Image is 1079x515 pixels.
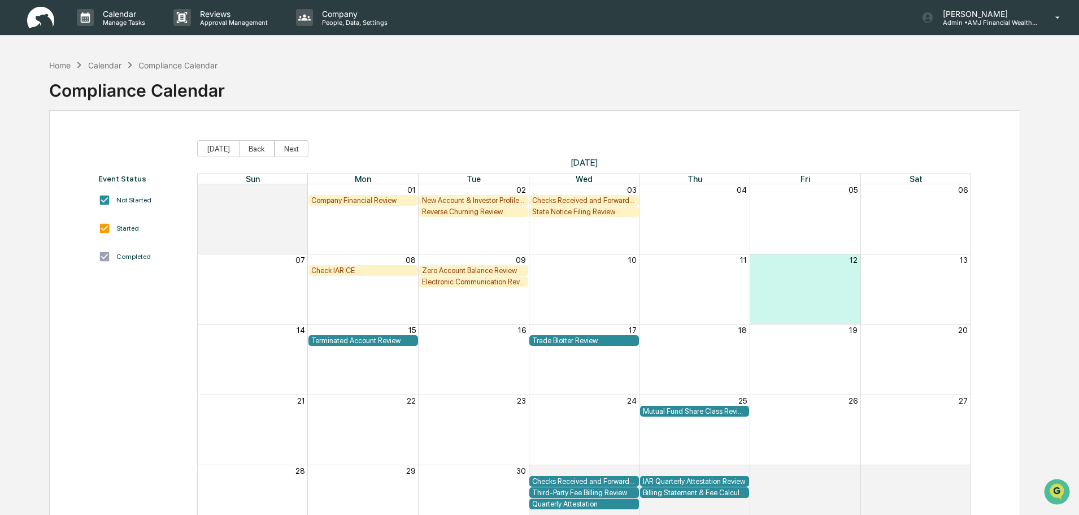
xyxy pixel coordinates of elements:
[406,256,416,265] button: 08
[197,140,240,157] button: [DATE]
[313,19,393,27] p: People, Data, Settings
[958,466,968,475] button: 04
[800,174,810,184] span: Fri
[11,165,20,174] div: 🔎
[576,174,593,184] span: Wed
[643,488,747,497] div: Billing Statement & Fee Calculations Report Review
[934,19,1039,27] p: Admin • AMJ Financial Wealth Management
[848,466,858,475] button: 03
[11,24,206,42] p: How can we help?
[311,266,415,275] div: Check IAR CE
[246,174,260,184] span: Sun
[934,9,1039,19] p: [PERSON_NAME]
[23,142,73,154] span: Preclearance
[297,185,305,194] button: 31
[192,90,206,103] button: Start new chat
[627,185,637,194] button: 03
[517,396,526,405] button: 23
[197,157,972,168] span: [DATE]
[98,174,186,183] div: Event Status
[313,9,393,19] p: Company
[532,336,636,345] div: Trade Blotter Review
[407,185,416,194] button: 01
[11,144,20,153] div: 🖐️
[738,396,747,405] button: 25
[116,224,139,232] div: Started
[408,326,416,335] button: 15
[49,71,225,101] div: Compliance Calendar
[49,60,71,70] div: Home
[27,7,54,29] img: logo
[297,396,305,405] button: 21
[737,466,747,475] button: 02
[850,256,858,265] button: 12
[532,196,636,205] div: Checks Received and Forwarded Log
[422,266,526,275] div: Zero Account Balance Review
[958,185,968,194] button: 06
[960,256,968,265] button: 13
[23,164,71,175] span: Data Lookup
[406,466,416,475] button: 29
[94,19,151,27] p: Manage Tasks
[7,138,77,158] a: 🖐️Preclearance
[82,144,91,153] div: 🗄️
[627,396,637,405] button: 24
[643,407,747,416] div: Mutual Fund Share Class Review
[11,86,32,107] img: 1746055101610-c473b297-6a78-478c-a979-82029cc54cd1
[910,174,923,184] span: Sat
[467,174,481,184] span: Tue
[516,185,526,194] button: 02
[38,86,185,98] div: Start new chat
[740,256,747,265] button: 11
[80,191,137,200] a: Powered byPylon
[849,326,858,335] button: 19
[422,196,526,205] div: New Account & Investor Profile Review
[94,9,151,19] p: Calendar
[532,477,636,486] div: Checks Received and Forwarded Log
[849,185,858,194] button: 05
[629,326,637,335] button: 17
[88,60,121,70] div: Calendar
[407,396,416,405] button: 22
[116,253,151,261] div: Completed
[738,326,747,335] button: 18
[38,98,143,107] div: We're available if you need us!
[297,326,305,335] button: 14
[518,326,526,335] button: 16
[628,466,637,475] button: 01
[355,174,371,184] span: Mon
[311,196,415,205] div: Company Financial Review
[849,396,858,405] button: 26
[295,256,305,265] button: 07
[77,138,145,158] a: 🗄️Attestations
[1043,478,1073,508] iframe: Open customer support
[116,196,151,204] div: Not Started
[628,256,637,265] button: 10
[958,326,968,335] button: 20
[295,466,305,475] button: 28
[532,500,636,508] div: Quarterly Attestation
[93,142,140,154] span: Attestations
[311,336,415,345] div: Terminated Account Review
[516,256,526,265] button: 09
[688,174,702,184] span: Thu
[516,466,526,475] button: 30
[643,477,747,486] div: IAR Quarterly Attestation Review
[275,140,308,157] button: Next
[532,207,636,216] div: State Notice Filing Review
[7,159,76,180] a: 🔎Data Lookup
[737,185,747,194] button: 04
[422,207,526,216] div: Reverse Churning Review
[191,9,273,19] p: Reviews
[191,19,273,27] p: Approval Management
[138,60,217,70] div: Compliance Calendar
[422,278,526,286] div: Electronic Communication Review
[112,192,137,200] span: Pylon
[959,396,968,405] button: 27
[239,140,275,157] button: Back
[532,488,636,497] div: Third-Party Fee Billing Review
